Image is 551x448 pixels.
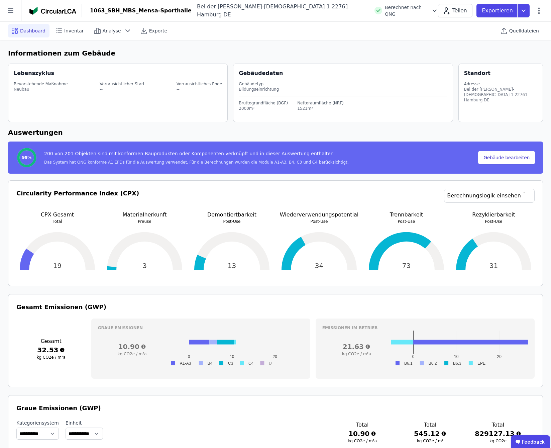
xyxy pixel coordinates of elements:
div: Bei der [PERSON_NAME]-[DEMOGRAPHIC_DATA] 1 22761 Hamburg DE [464,87,537,103]
p: Post-Use [365,219,447,224]
p: Preuse [104,219,186,224]
h3: Gesamt [16,337,86,345]
h6: Auswertungen [8,127,543,138]
h3: 829127.13 [475,429,521,438]
p: CPX Gesamt [16,211,98,219]
span: Exporte [149,27,167,34]
div: Bildungseinrichtung [239,87,447,92]
p: Total [16,219,98,224]
div: Standort [464,69,490,77]
div: 1521m² [297,106,344,111]
span: Berechnet nach QNG [385,4,429,17]
p: Wiederverwendungspotential [278,211,360,219]
h3: 21.63 [322,342,391,351]
h3: 10.90 [339,429,385,438]
label: Kategoriensystem [16,420,59,426]
label: Einheit [66,420,103,426]
div: Bruttogrundfläche (BGF) [239,100,288,106]
p: Trennbarkeit [365,211,447,219]
h3: Total [475,421,521,429]
h6: Informationen zum Gebäude [8,48,543,58]
h3: Graue Emissionen (GWP) [16,404,535,413]
h3: kg CO2e / m²a [322,351,391,357]
div: 200 von 201 Objekten sind mit konformen Bauprodukten oder Komponenten verknüpft und in dieser Aus... [44,150,349,160]
p: Materialherkunft [104,211,186,219]
h3: kg CO2e / m²a [339,438,385,444]
span: Inventar [64,27,84,34]
div: 1063_SBH_MBS_Mensa-Sporthalle [90,7,192,15]
h3: 545.12 [407,429,453,438]
div: Bei der [PERSON_NAME]-[DEMOGRAPHIC_DATA] 1 22761 Hamburg DE [192,3,370,19]
h3: 10.90 [98,342,167,351]
div: Vorrausichtlicher Start [100,81,144,87]
p: Post-Use [191,219,273,224]
h3: Total [339,421,385,429]
h3: kg CO2e / m²a [98,351,167,357]
div: Nettoraumfläche (NRF) [297,100,344,106]
h3: Gesamt Emissionen (GWP) [16,302,535,312]
button: Teilen [438,4,472,17]
h3: Total [407,421,453,429]
div: Lebenszyklus [14,69,54,77]
button: Gebäude bearbeiten [478,151,535,164]
h3: kg CO2e / m²a [16,355,86,360]
h3: 32.53 [16,345,86,355]
div: Adresse [464,81,537,87]
span: Quelldateien [509,27,539,34]
div: 2000m² [239,106,288,111]
div: Vorrausichtliches Ende [177,81,222,87]
div: Neubau [14,87,68,92]
h3: Graue Emissionen [98,325,304,331]
span: Dashboard [20,27,45,34]
p: Exportieren [482,7,514,15]
p: Rezyklierbarkeit [453,211,535,219]
img: Concular [29,7,76,15]
h3: Circularity Performance Index (CPX) [16,189,139,211]
div: Gebäudetyp [239,81,447,87]
div: Gebäudedaten [239,69,452,77]
h3: Emissionen im betrieb [322,325,528,331]
div: Bevorstehende Maßnahme [14,81,68,87]
h3: kg CO2e [475,438,521,444]
p: Demontiertbarkeit [191,211,273,219]
div: -- [100,87,144,92]
p: Post-Use [278,219,360,224]
div: -- [177,87,222,92]
a: Berechnungslogik einsehen [444,189,535,203]
span: 99% [22,155,32,160]
p: Post-Use [453,219,535,224]
span: Analyse [103,27,121,34]
div: Das System hat QNG konforme A1 EPDs für die Auswertung verwendet. Für die Berechnungen wurden die... [44,160,349,165]
h3: kg CO2e / m² [407,438,453,444]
